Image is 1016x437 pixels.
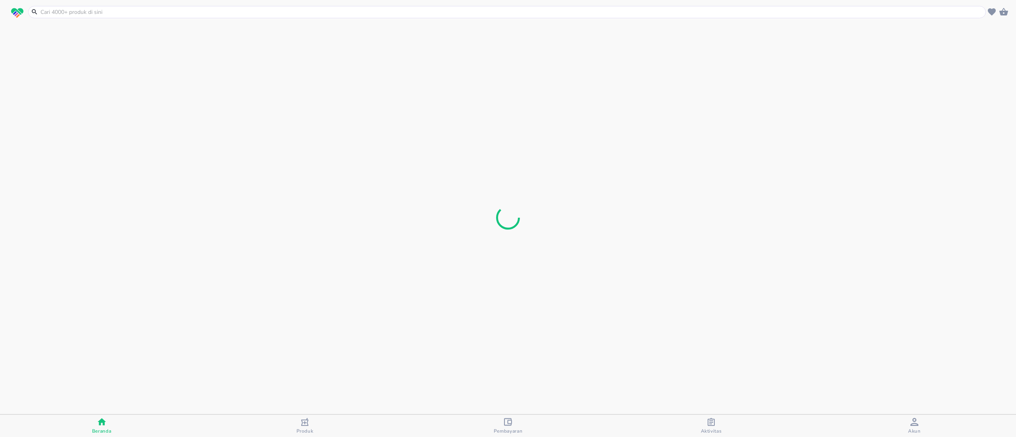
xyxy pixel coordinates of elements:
[296,428,314,434] span: Produk
[813,415,1016,437] button: Akun
[610,415,813,437] button: Aktivitas
[406,415,610,437] button: Pembayaran
[701,428,722,434] span: Aktivitas
[494,428,523,434] span: Pembayaran
[40,8,984,16] input: Cari 4000+ produk di sini
[92,428,112,434] span: Beranda
[203,415,406,437] button: Produk
[11,8,23,18] img: logo_swiperx_s.bd005f3b.svg
[908,428,921,434] span: Akun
